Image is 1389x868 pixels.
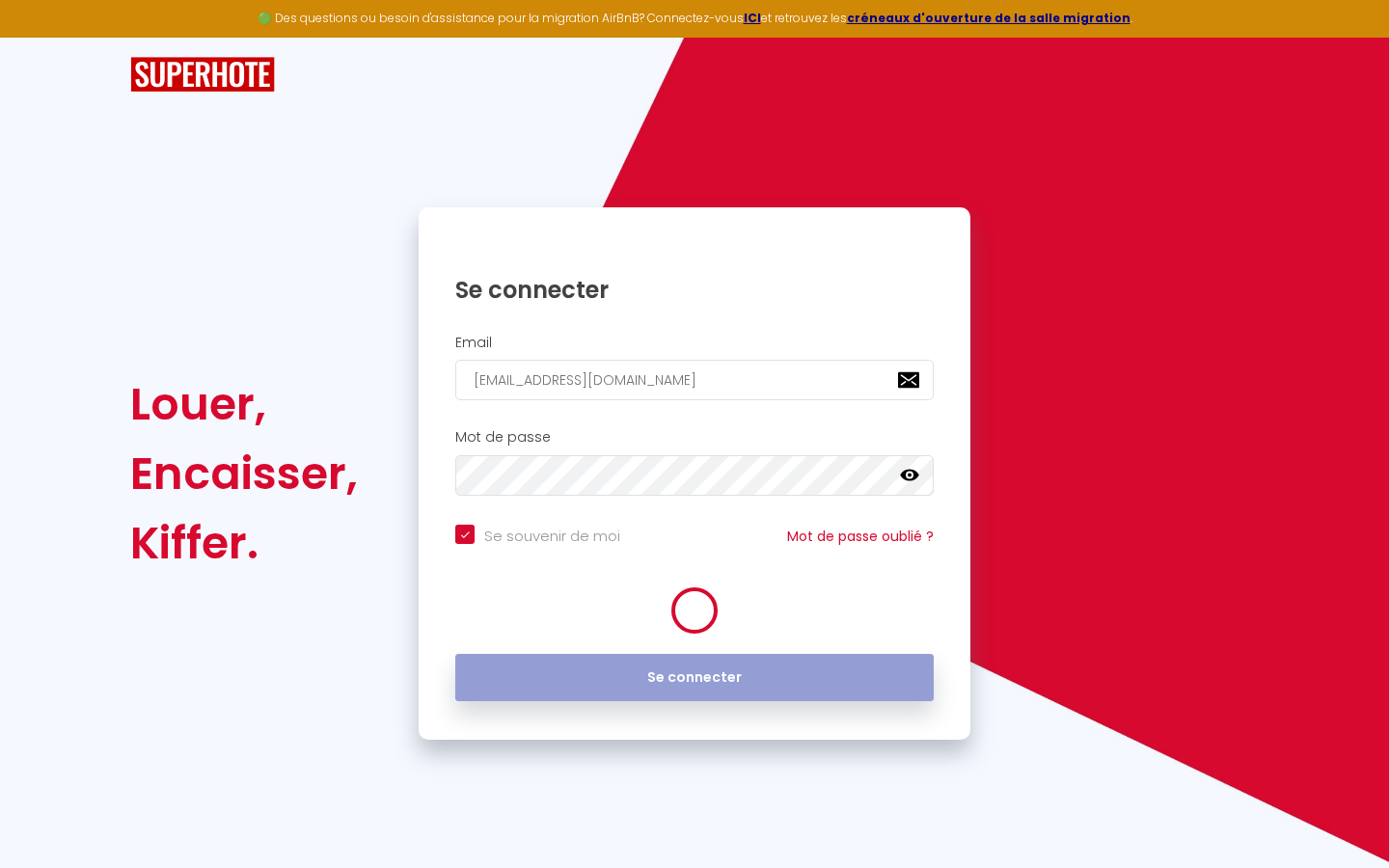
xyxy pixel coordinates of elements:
div: Kiffer. [130,508,358,578]
button: Se connecter [455,654,934,702]
a: Mot de passe oublié ? [787,527,934,546]
div: Encaisser, [130,439,358,508]
h2: Email [455,335,934,351]
h1: Se connecter [455,275,934,305]
div: Louer, [130,369,358,439]
img: SuperHote logo [130,57,275,93]
a: ICI [744,10,761,26]
button: Ouvrir le widget de chat LiveChat [15,8,73,66]
a: créneaux d'ouverture de la salle migration [847,10,1130,26]
input: Ton Email [455,360,934,400]
h2: Mot de passe [455,429,934,446]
